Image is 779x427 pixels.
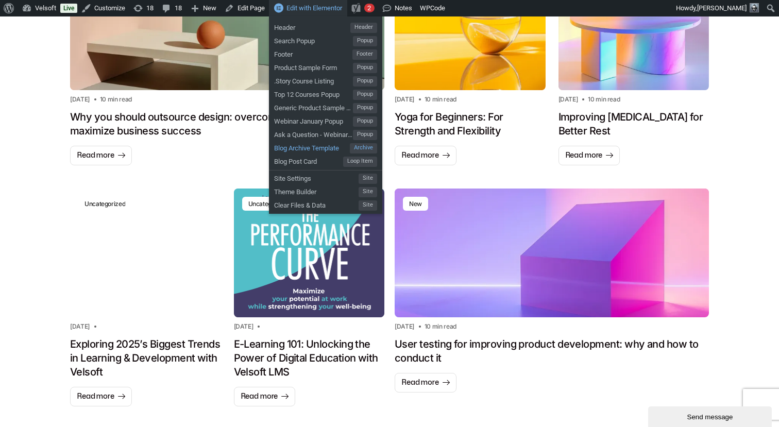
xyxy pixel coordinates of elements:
[269,197,382,211] a: Clear Files & DataSite
[353,90,377,100] span: Popup
[558,146,620,165] a: Read more
[359,174,377,184] span: Site
[697,4,747,12] span: [PERSON_NAME]
[269,170,382,184] a: Site SettingsSite
[274,113,353,127] span: Webinar January Popup
[395,95,414,104] h2: [DATE]
[558,110,709,138] h1: Improving [MEDICAL_DATA] for Better Rest
[359,200,377,211] span: Site
[269,113,382,127] a: Webinar January PopupPopup
[353,36,377,46] span: Popup
[353,103,377,113] span: Popup
[274,197,359,211] span: Clear Files & Data
[274,184,359,197] span: Theme Builder
[269,73,382,87] a: .Story Course ListingPopup
[425,322,456,331] h2: 10 min read
[269,87,382,100] a: Top 12 Courses PopupPopup
[70,337,221,379] h1: Exploring 2025’s Biggest Trends in Learning & Development with Velsoft
[274,170,359,184] span: Site Settings
[395,322,414,331] h2: [DATE]
[353,130,377,140] span: Popup
[70,146,132,165] a: Read more
[558,95,578,104] h2: [DATE]
[269,60,382,73] a: Product Sample FormPopup
[409,200,422,208] div: New
[367,4,371,12] span: 2
[70,95,90,104] h2: [DATE]
[343,157,377,167] span: Loop Item
[77,150,114,161] span: Read more
[395,337,709,365] h1: User testing for improving product development: why and how to conduct it
[286,4,342,12] span: Edit with Elementor
[565,150,603,161] span: Read more
[77,391,114,402] span: Read more
[274,153,343,167] span: Blog Post Card
[269,46,382,60] a: FooterFooter
[269,184,382,197] a: Theme BuilderSite
[395,110,546,138] h1: Yoga for Beginners: For Strength and Flexibility
[269,140,382,153] a: Blog Archive TemplateArchive
[248,200,289,208] div: Uncategorized
[401,378,439,388] span: Read more
[350,143,377,153] span: Archive
[274,100,353,113] span: Generic Product Sample Form
[395,373,456,392] a: Read more
[84,200,125,208] div: Uncategorized
[269,100,382,113] a: Generic Product Sample FormPopup
[70,387,132,406] a: Read more
[359,187,377,197] span: Site
[395,146,456,165] a: Read more
[588,95,620,104] h2: 10 min read
[274,140,350,153] span: Blog Archive Template
[648,404,774,427] iframe: chat widget
[274,46,352,60] span: Footer
[352,49,377,60] span: Footer
[401,150,439,161] span: Read more
[100,95,132,104] h2: 10 min read
[70,322,90,331] h2: [DATE]
[274,87,353,100] span: Top 12 Courses Popup
[269,20,382,33] a: HeaderHeader
[269,127,382,140] a: Ask a Question - Webinar [DATE]Popup
[350,23,377,33] span: Header
[274,20,350,33] span: Header
[425,95,456,104] h2: 10 min read
[274,60,353,73] span: Product Sample Form
[274,73,353,87] span: .Story Course Listing
[234,337,385,379] h1: E-Learning 101: Unlocking the Power of Digital Education with Velsoft LMS
[241,391,278,402] span: Read more
[274,33,353,46] span: Search Popup
[234,322,253,331] h2: [DATE]
[274,127,353,140] span: Ask a Question - Webinar [DATE]
[269,153,382,167] a: Blog Post CardLoop Item
[60,4,77,13] a: Live
[353,116,377,127] span: Popup
[269,33,382,46] a: Search PopupPopup
[70,110,384,138] h1: Why you should outsource design: overcoming limitations to maximize business success
[353,63,377,73] span: Popup
[234,387,296,406] a: Read more
[353,76,377,87] span: Popup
